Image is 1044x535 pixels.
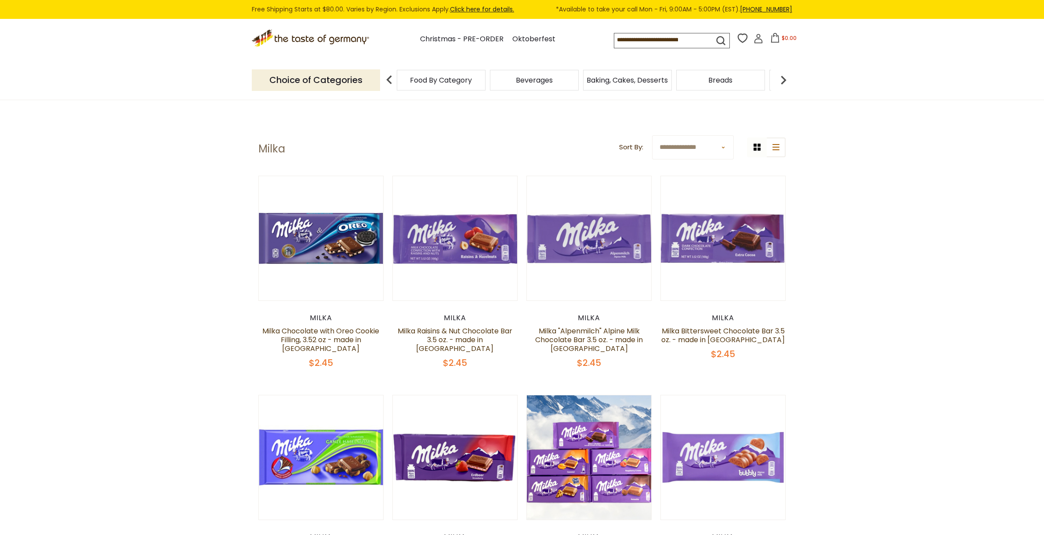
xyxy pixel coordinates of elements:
[259,395,383,520] img: Milka
[398,326,512,354] a: Milka Raisins & Nut Chocolate Bar 3.5 oz. - made in [GEOGRAPHIC_DATA]
[782,34,797,42] span: $0.00
[516,77,553,83] a: Beverages
[535,326,643,354] a: Milka "Alpenmilch" Alpine Milk Chocolate Bar 3.5 oz. - made in [GEOGRAPHIC_DATA]
[577,357,601,369] span: $2.45
[527,395,651,520] img: Milka
[740,5,792,14] a: [PHONE_NUMBER]
[661,395,785,520] img: Milka
[587,77,668,83] a: Baking, Cakes, Desserts
[258,314,384,322] div: Milka
[450,5,514,14] a: Click here for details.
[660,314,786,322] div: Milka
[765,33,802,46] button: $0.00
[512,33,555,45] a: Oktoberfest
[252,4,792,14] div: Free Shipping Starts at $80.00. Varies by Region. Exclusions Apply.
[619,142,643,153] label: Sort By:
[661,326,785,345] a: Milka Bittersweet Chocolate Bar 3.5 oz. - made in [GEOGRAPHIC_DATA]
[259,176,383,300] img: Milka
[708,77,732,83] a: Breads
[393,395,517,520] img: Milka
[420,33,504,45] a: Christmas - PRE-ORDER
[392,314,518,322] div: Milka
[711,348,735,360] span: $2.45
[526,314,652,322] div: Milka
[410,77,472,83] a: Food By Category
[443,357,467,369] span: $2.45
[262,326,379,354] a: Milka Chocolate with Oreo Cookie Filling, 3.52 oz - made in [GEOGRAPHIC_DATA]
[393,176,517,300] img: Milka
[661,176,785,300] img: Milka
[527,176,651,300] img: Milka
[775,71,792,89] img: next arrow
[309,357,333,369] span: $2.45
[381,71,398,89] img: previous arrow
[252,69,380,91] p: Choice of Categories
[258,142,285,155] h1: Milka
[556,4,792,14] span: *Available to take your call Mon - Fri, 9:00AM - 5:00PM (EST).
